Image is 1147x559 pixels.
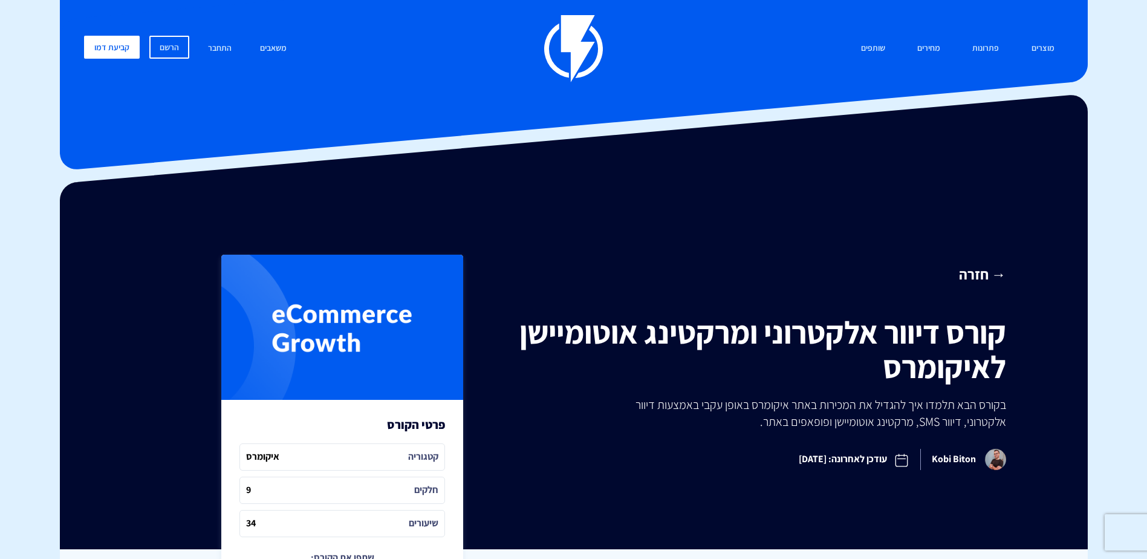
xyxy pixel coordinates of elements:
[1022,36,1064,62] a: מוצרים
[852,36,894,62] a: שותפים
[908,36,949,62] a: מחירים
[788,442,920,477] span: עודכן לאחרונה: [DATE]
[509,264,1006,284] a: → חזרה
[963,36,1008,62] a: פתרונות
[608,396,1006,430] p: בקורס הבא תלמדו איך להגדיל את המכירות באתר איקומרס באופן עקבי באמצעות דיוור אלקטרוני, דיוור SMS, ...
[509,315,1006,384] h1: קורס דיוור אלקטרוני ומרקטינג אוטומיישן לאיקומרס
[246,483,251,497] i: 9
[920,449,1006,470] span: Kobi Biton
[84,36,140,59] a: קביעת דמו
[409,517,438,531] i: שיעורים
[199,36,241,62] a: התחבר
[408,450,438,464] i: קטגוריה
[414,483,438,497] i: חלקים
[246,517,256,531] i: 34
[149,36,189,59] a: הרשם
[246,450,279,464] i: איקומרס
[387,418,445,431] h3: פרטי הקורס
[251,36,296,62] a: משאבים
